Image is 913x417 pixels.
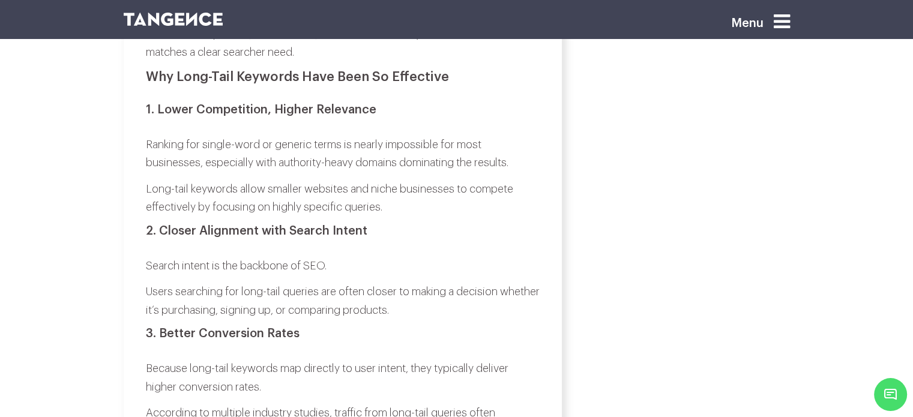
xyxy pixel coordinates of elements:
[146,327,540,340] h3: 3. Better Conversion Rates
[124,13,223,26] img: logo SVG
[146,136,540,172] p: Ranking for single-word or generic terms is nearly impossible for most businesses, especially wit...
[146,180,540,217] p: Long-tail keywords allow smaller websites and niche businesses to compete effectively by focusing...
[146,257,540,275] p: Search intent is the backbone of SEO.
[874,378,907,411] span: Chat Widget
[146,103,540,116] h3: 1. Lower Competition, Higher Relevance
[146,283,540,319] p: Users searching for long-tail queries are often closer to making a decision whether it’s purchasi...
[146,224,540,238] h3: 2. Closer Alignment with Search Intent
[146,70,540,84] h2: Why Long-Tail Keywords Have Been So Effective
[146,359,540,396] p: Because long-tail keywords map directly to user intent, they typically deliver higher conversion ...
